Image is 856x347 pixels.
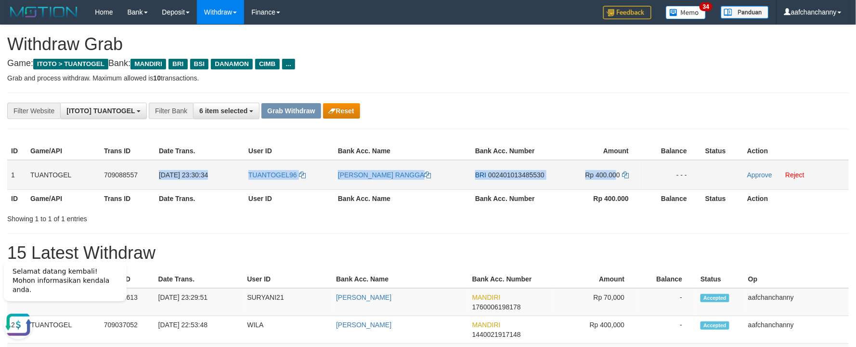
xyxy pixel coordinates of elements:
th: ID [7,142,26,160]
span: CIMB [255,59,280,69]
td: [DATE] 22:53:48 [155,316,244,344]
div: Filter Website [7,103,60,119]
span: Copy 1440021917148 to clipboard [472,331,521,338]
th: Date Trans. [155,270,244,288]
th: Game/API [26,142,100,160]
p: Grab and process withdraw. Maximum allowed is transactions. [7,73,849,83]
span: MANDIRI [472,294,501,301]
th: Bank Acc. Name [334,189,471,207]
span: Copy 1760006198178 to clipboard [472,303,521,311]
span: Accepted [700,321,729,330]
td: aafchanchanny [744,288,849,316]
td: [DATE] 23:29:51 [155,288,244,316]
span: 6 item selected [199,107,247,115]
a: [PERSON_NAME] [336,321,391,329]
th: User ID [245,142,334,160]
div: Showing 1 to 1 of 1 entries [7,210,350,224]
strong: 10 [153,74,161,82]
th: Bank Acc. Number [471,189,556,207]
th: Trans ID [100,142,155,160]
span: ... [282,59,295,69]
span: MANDIRI [130,59,166,69]
th: User ID [243,270,332,288]
th: Amount [552,270,639,288]
a: [PERSON_NAME] [336,294,391,301]
a: Reject [785,171,804,179]
th: Date Trans. [155,189,245,207]
a: TUANTOGEL96 [248,171,306,179]
h4: Game: Bank: [7,59,849,68]
th: Trans ID [100,189,155,207]
a: Copy 400000 to clipboard [622,171,629,179]
span: TUANTOGEL96 [248,171,297,179]
div: Filter Bank [149,103,193,119]
span: BSI [190,59,209,69]
span: Rp 400.000 [585,171,620,179]
button: 6 item selected [193,103,259,119]
th: User ID [245,189,334,207]
img: panduan.png [721,6,769,19]
span: BRI [475,171,486,179]
th: Game/API [26,189,100,207]
td: - [639,316,697,344]
span: BRI [169,59,187,69]
td: - - - [643,160,701,190]
td: - [639,288,697,316]
td: Rp 400,000 [552,316,639,344]
a: [PERSON_NAME] RANGGA [338,171,431,179]
span: [ITOTO] TUANTOGEL [66,107,135,115]
td: TUANTOGEL [26,160,100,190]
td: WILA [243,316,332,344]
th: Bank Acc. Number [468,270,552,288]
th: Status [701,142,743,160]
th: Status [701,189,743,207]
button: Reset [323,103,360,119]
th: ID [7,189,26,207]
button: Grab Withdraw [261,103,321,119]
button: Open LiveChat chat widget [4,58,33,87]
th: Balance [639,270,697,288]
th: Amount [556,142,643,160]
th: Balance [643,189,701,207]
th: Bank Acc. Number [471,142,556,160]
span: 709088557 [104,171,138,179]
a: Approve [747,171,772,179]
span: MANDIRI [472,321,501,329]
span: 34 [700,2,713,11]
th: Rp 400.000 [556,189,643,207]
button: [ITOTO] TUANTOGEL [60,103,147,119]
h1: 15 Latest Withdraw [7,243,849,263]
th: Action [743,142,849,160]
span: Selamat datang kembali! Mohon informasikan kendala anda. [13,15,109,41]
td: 1 [7,160,26,190]
span: DANAMON [211,59,253,69]
img: Button%20Memo.svg [666,6,706,19]
th: Op [744,270,849,288]
span: [DATE] 23:30:34 [159,171,208,179]
td: Rp 70,000 [552,288,639,316]
img: MOTION_logo.png [7,5,80,19]
th: Status [697,270,744,288]
h1: Withdraw Grab [7,35,849,54]
th: Balance [643,142,701,160]
td: SURYANI21 [243,288,332,316]
span: Copy 002401013485530 to clipboard [488,171,545,179]
span: Accepted [700,294,729,302]
span: ITOTO > TUANTOGEL [33,59,108,69]
th: Bank Acc. Name [332,270,468,288]
th: Bank Acc. Name [334,142,471,160]
th: Date Trans. [155,142,245,160]
th: Action [743,189,849,207]
img: Feedback.jpg [603,6,651,19]
td: aafchanchanny [744,316,849,344]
